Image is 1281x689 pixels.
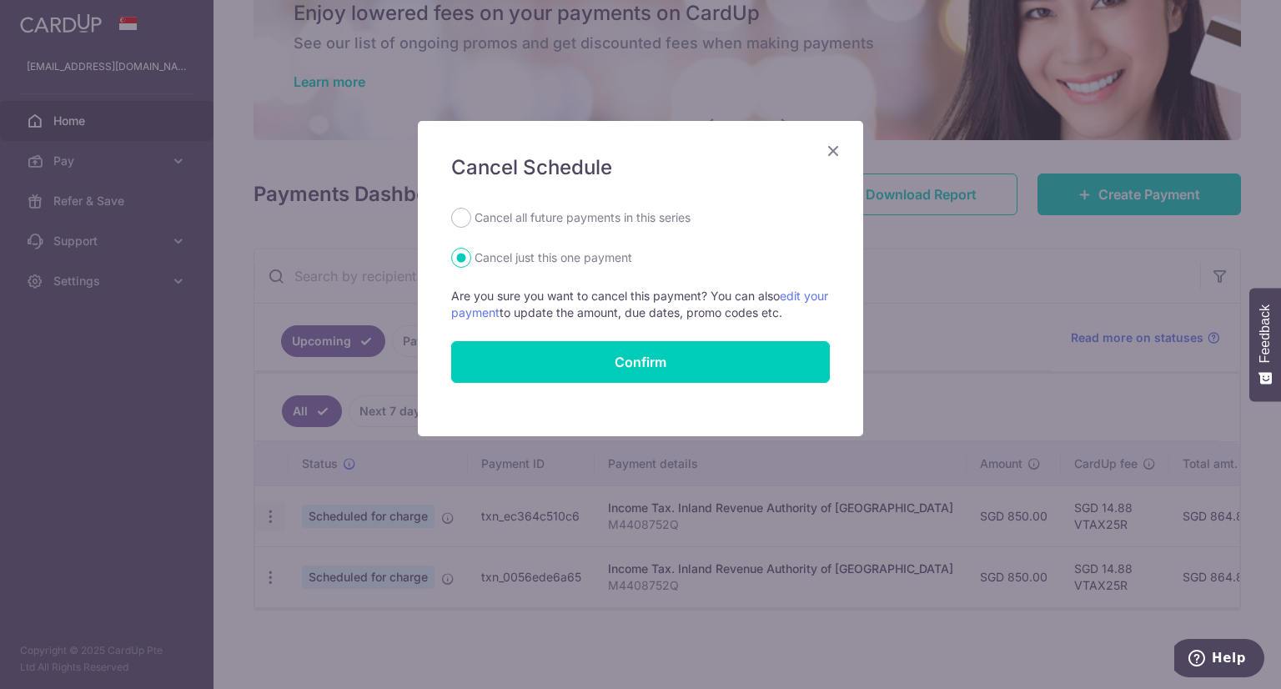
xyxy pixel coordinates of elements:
p: Are you sure you want to cancel this payment? You can also to update the amount, due dates, promo... [451,288,830,321]
button: Close [823,141,843,161]
button: Confirm [451,341,830,383]
h5: Cancel Schedule [451,154,830,181]
button: Feedback - Show survey [1249,288,1281,401]
label: Cancel just this one payment [475,248,632,268]
span: Feedback [1258,304,1273,363]
iframe: Opens a widget where you can find more information [1174,639,1264,681]
label: Cancel all future payments in this series [475,208,691,228]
